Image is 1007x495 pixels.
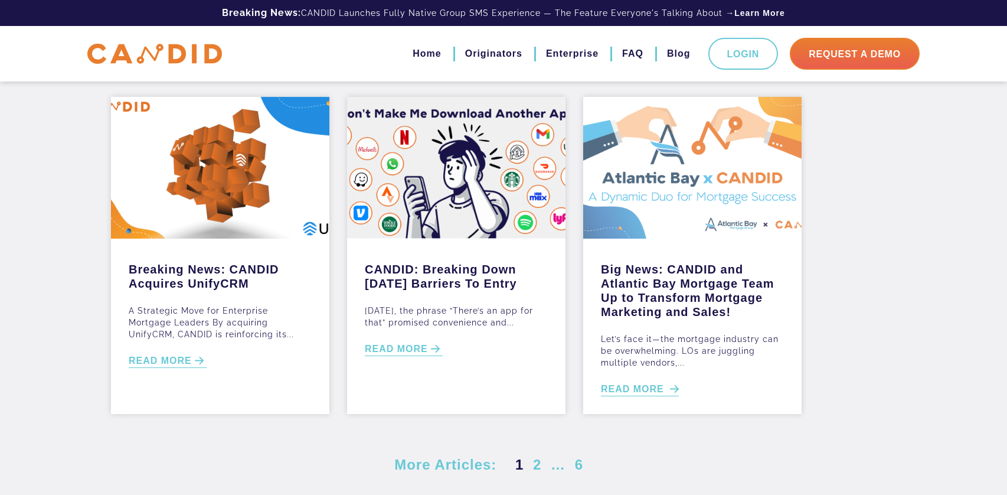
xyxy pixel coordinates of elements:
a: READ MORE [365,343,443,356]
a: READ MORE [601,383,679,396]
a: Home [413,44,441,64]
p: [DATE], the phrase “There’s an app for that” promised convenience and... [365,305,548,328]
a: Big News: CANDID and Atlantic Bay Mortgage Team Up to Transform Mortgage Marketing and Sales! [601,256,784,319]
a: FAQ [622,44,643,64]
p: Let’s face it—the mortgage industry can be overwhelming. LOs are juggling multiple vendors,... [601,333,784,369]
span: 1 [513,457,526,473]
b: Breaking News: [222,7,301,18]
a: 2 [531,457,544,473]
span: … [548,457,568,473]
a: READ MORE [129,354,207,368]
a: Learn More [734,7,784,19]
a: Login [708,38,779,70]
p: A Strategic Move for Enterprise Mortgage Leaders By acquiring UnifyCRM, CANDID is reinforcing its... [129,305,312,340]
a: 6 [573,457,586,473]
img: CANDID APP [87,44,222,64]
a: Blog [667,44,691,64]
a: Breaking News: CANDID Acquires UnifyCRM [129,256,312,291]
a: Next [596,461,613,470]
a: Request A Demo [790,38,920,70]
a: Originators [465,44,522,64]
a: Enterprise [546,44,599,64]
span: More Articles: [394,458,496,472]
a: CANDID: Breaking Down [DATE] Barriers To Entry [365,256,548,291]
nav: Posts pagination [513,455,613,474]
